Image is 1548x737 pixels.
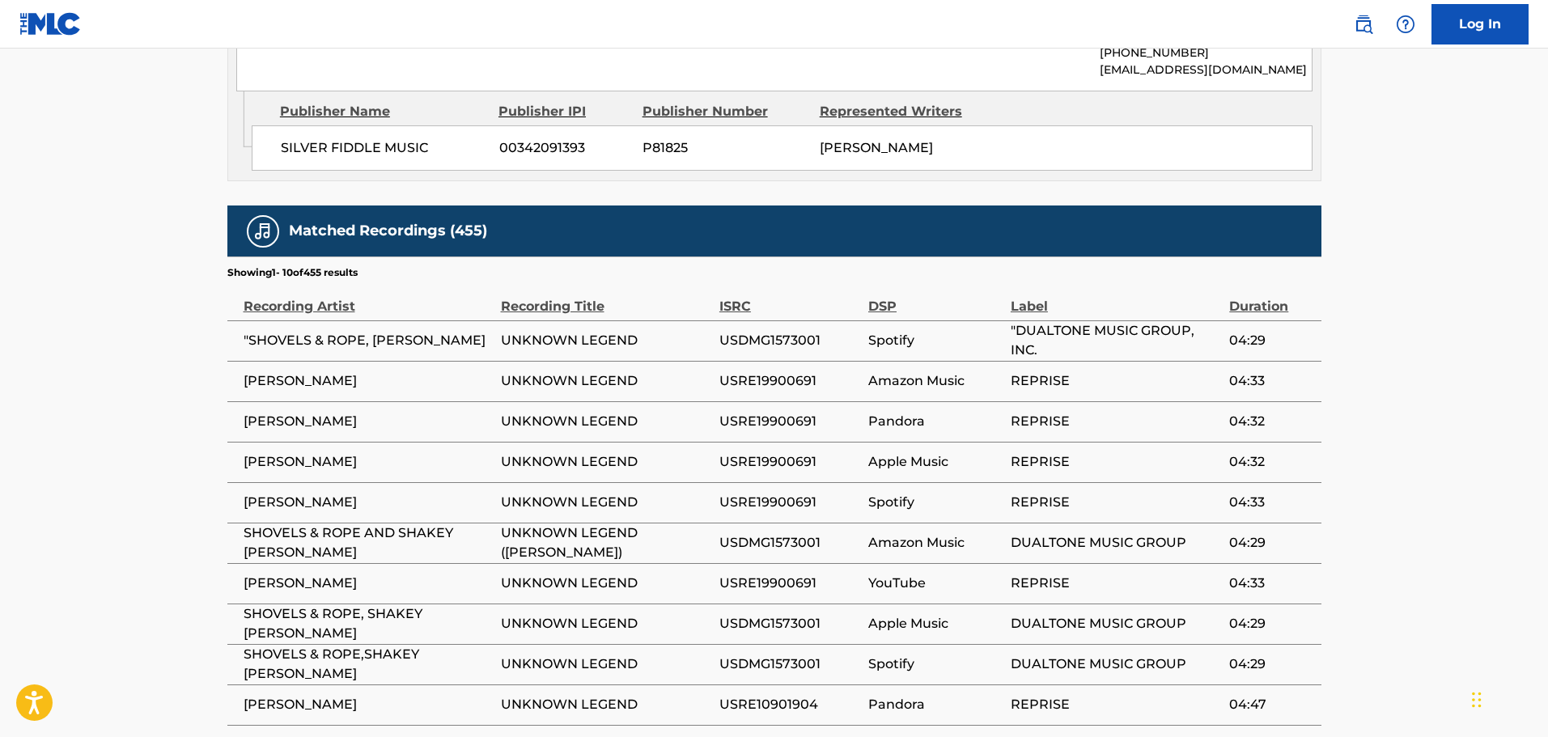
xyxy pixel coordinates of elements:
[1100,44,1311,61] p: [PHONE_NUMBER]
[498,102,630,121] div: Publisher IPI
[1229,614,1313,633] span: 04:29
[719,574,860,593] span: USRE19900691
[719,452,860,472] span: USRE19900691
[868,574,1003,593] span: YouTube
[501,280,711,316] div: Recording Title
[1472,676,1482,724] div: Drag
[501,493,711,512] span: UNKNOWN LEGEND
[501,695,711,714] span: UNKNOWN LEGEND
[244,412,493,431] span: [PERSON_NAME]
[868,452,1003,472] span: Apple Music
[244,695,493,714] span: [PERSON_NAME]
[1229,574,1313,593] span: 04:33
[244,523,493,562] span: SHOVELS & ROPE AND SHAKEY [PERSON_NAME]
[643,102,808,121] div: Publisher Number
[868,371,1003,391] span: Amazon Music
[280,102,486,121] div: Publisher Name
[1229,493,1313,512] span: 04:33
[1389,8,1422,40] div: Help
[244,331,493,350] span: "SHOVELS & ROPE, [PERSON_NAME]
[1011,412,1221,431] span: REPRISE
[19,12,82,36] img: MLC Logo
[244,493,493,512] span: [PERSON_NAME]
[1011,695,1221,714] span: REPRISE
[719,331,860,350] span: USDMG1573001
[868,533,1003,553] span: Amazon Music
[1354,15,1373,34] img: search
[868,412,1003,431] span: Pandora
[501,412,711,431] span: UNKNOWN LEGEND
[868,654,1003,674] span: Spotify
[820,140,933,155] span: [PERSON_NAME]
[820,102,985,121] div: Represented Writers
[1229,695,1313,714] span: 04:47
[244,604,493,643] span: SHOVELS & ROPE, SHAKEY [PERSON_NAME]
[719,493,860,512] span: USRE19900691
[1229,452,1313,472] span: 04:32
[1100,61,1311,78] p: [EMAIL_ADDRESS][DOMAIN_NAME]
[719,533,860,553] span: USDMG1573001
[244,645,493,684] span: SHOVELS & ROPE,SHAKEY [PERSON_NAME]
[501,331,711,350] span: UNKNOWN LEGEND
[244,452,493,472] span: [PERSON_NAME]
[868,493,1003,512] span: Spotify
[501,614,711,633] span: UNKNOWN LEGEND
[1347,8,1380,40] a: Public Search
[719,654,860,674] span: USDMG1573001
[501,523,711,562] span: UNKNOWN LEGEND ([PERSON_NAME])
[1229,654,1313,674] span: 04:29
[719,614,860,633] span: USDMG1573001
[868,280,1003,316] div: DSP
[719,695,860,714] span: USRE10901904
[868,331,1003,350] span: Spotify
[1011,452,1221,472] span: REPRISE
[1011,493,1221,512] span: REPRISE
[1011,371,1221,391] span: REPRISE
[1396,15,1415,34] img: help
[289,222,487,240] h5: Matched Recordings (455)
[1229,533,1313,553] span: 04:29
[1229,331,1313,350] span: 04:29
[1229,412,1313,431] span: 04:32
[1011,321,1221,360] span: "DUALTONE MUSIC GROUP, INC.
[719,371,860,391] span: USRE19900691
[1011,654,1221,674] span: DUALTONE MUSIC GROUP
[1229,371,1313,391] span: 04:33
[1229,280,1313,316] div: Duration
[1011,533,1221,553] span: DUALTONE MUSIC GROUP
[501,574,711,593] span: UNKNOWN LEGEND
[868,695,1003,714] span: Pandora
[1011,614,1221,633] span: DUALTONE MUSIC GROUP
[244,371,493,391] span: [PERSON_NAME]
[501,452,711,472] span: UNKNOWN LEGEND
[1011,280,1221,316] div: Label
[1467,659,1548,737] iframe: Chat Widget
[244,280,493,316] div: Recording Artist
[281,138,487,158] span: SILVER FIDDLE MUSIC
[501,371,711,391] span: UNKNOWN LEGEND
[1431,4,1529,44] a: Log In
[253,222,273,241] img: Matched Recordings
[1011,574,1221,593] span: REPRISE
[643,138,808,158] span: P81825
[227,265,358,280] p: Showing 1 - 10 of 455 results
[244,574,493,593] span: [PERSON_NAME]
[719,280,860,316] div: ISRC
[499,138,630,158] span: 00342091393
[719,412,860,431] span: USRE19900691
[501,654,711,674] span: UNKNOWN LEGEND
[868,614,1003,633] span: Apple Music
